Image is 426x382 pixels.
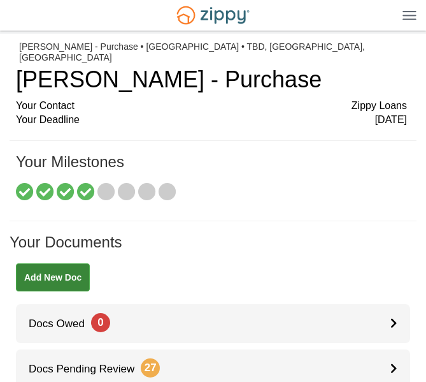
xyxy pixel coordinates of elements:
span: Docs Owed [16,318,110,330]
span: 0 [91,313,110,332]
a: Add New Doc [16,263,90,291]
h1: Your Milestones [16,154,407,183]
a: Docs Owed0 [16,304,410,343]
span: 27 [141,358,160,378]
h1: [PERSON_NAME] - Purchase [16,67,407,92]
div: [PERSON_NAME] - Purchase • [GEOGRAPHIC_DATA] • TBD, [GEOGRAPHIC_DATA], [GEOGRAPHIC_DATA] [19,41,407,63]
div: Your Contact [16,99,407,114]
span: Docs Pending Review [16,363,160,375]
span: [DATE] [375,113,407,128]
h1: Your Documents [10,234,416,263]
img: Mobile Dropdown Menu [402,10,416,20]
div: Your Deadline [16,113,407,128]
span: Zippy Loans [351,99,407,114]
